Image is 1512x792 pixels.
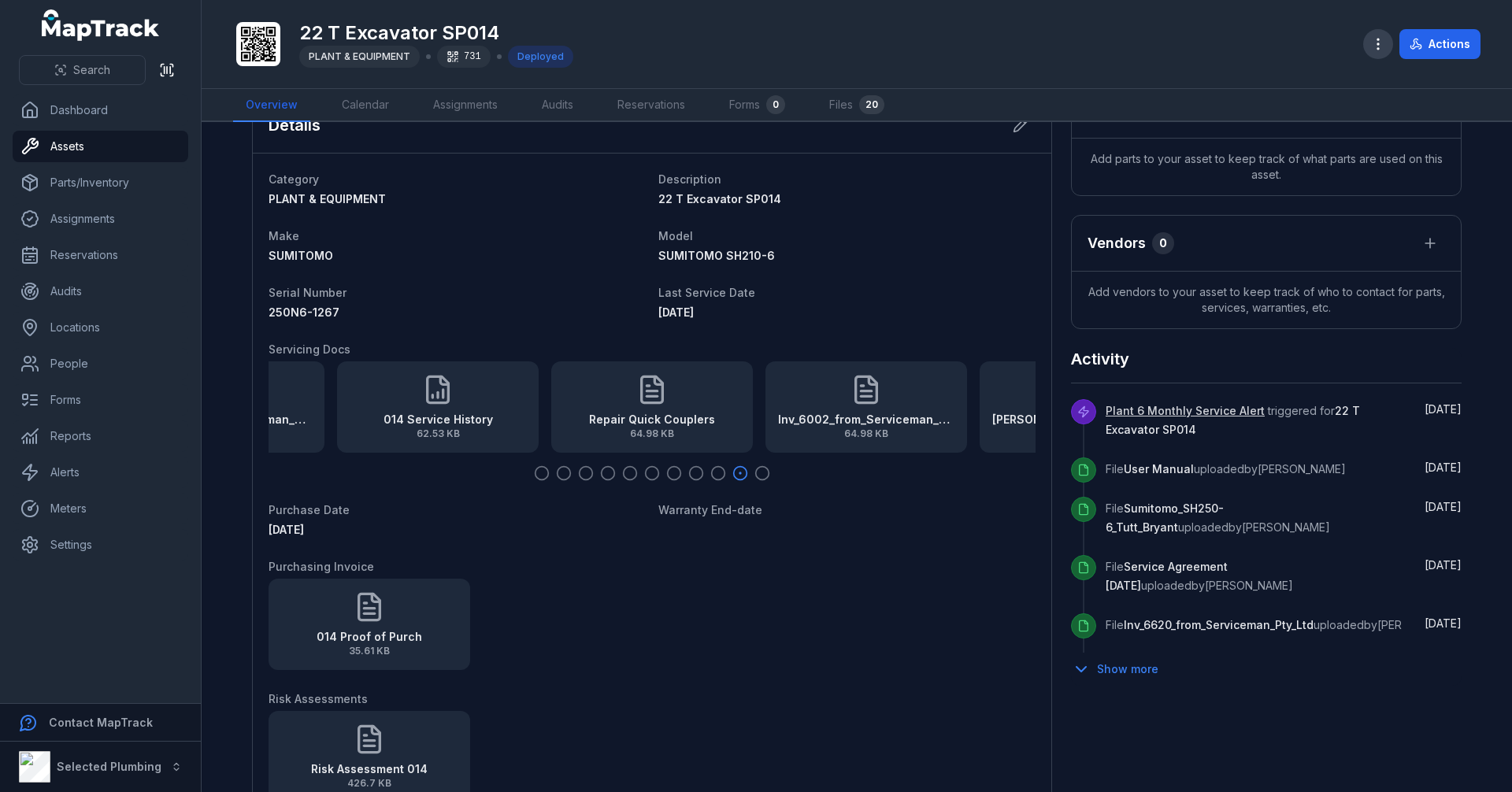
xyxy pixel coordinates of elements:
strong: 014 Proof of Purch [317,629,422,645]
span: File uploaded by [PERSON_NAME] [1106,618,1466,631]
span: Add parts to your asset to keep track of what parts are used on this asset. [1072,139,1461,195]
a: Overview [233,89,310,122]
span: Serial Number [269,286,346,299]
span: Category [269,172,319,186]
span: [DATE] [1425,402,1462,416]
h3: Vendors [1088,232,1146,254]
span: File uploaded by [PERSON_NAME] [1106,462,1346,476]
a: Reservations [13,239,188,271]
span: Servicing Docs [269,342,350,356]
time: 1/5/2021, 12:00:00 AM [269,523,304,536]
span: 64.98 KB [589,427,715,440]
a: Forms [13,384,188,416]
span: Model [658,229,693,242]
time: 10/6/2025, 2:20:08 PM [1425,616,1462,630]
span: [DATE] [658,305,694,319]
span: PLANT & EQUIPMENT [309,50,410,62]
a: Settings [13,529,188,561]
a: Dashboard [13,94,188,126]
span: Search [73,62,110,78]
span: Purchasing Invoice [269,560,374,573]
div: 0 [766,95,785,114]
div: 0 [1152,232,1174,254]
span: [DATE] [269,523,304,536]
h2: Activity [1071,348,1129,370]
span: Warranty End-date [658,503,762,516]
span: 62.53 KB [384,427,493,440]
a: Assets [13,131,188,162]
a: Locations [13,312,188,343]
span: User Manual [1124,462,1194,476]
h1: 22 T Excavator SP014 [299,20,573,46]
button: Search [19,55,146,85]
span: Make [269,229,299,242]
h2: Details [269,114,321,136]
a: People [13,348,188,379]
strong: Inv_6002_from_Serviceman_Pty_Ltd [778,412,954,427]
time: 10/6/2025, 2:20:09 PM [1425,500,1462,513]
time: 8/26/2025, 12:00:00 AM [658,305,694,319]
strong: Selected Plumbing [57,760,161,773]
span: Sumitomo_SH250-6_Tutt_Bryant [1106,501,1224,534]
span: 22 T Excavator SP014 [658,192,781,205]
span: [DATE] [1425,558,1462,572]
strong: 014 Service History [384,412,493,427]
span: Purchase Date [269,503,350,516]
a: Forms0 [717,89,798,122]
strong: Contact MapTrack [49,716,153,729]
a: Meters [13,493,188,524]
a: Assignments [13,203,188,235]
span: Inv_6620_from_Serviceman_Pty_Ltd [1124,618,1314,631]
span: PLANT & EQUIPMENT [269,192,386,205]
span: [DATE] [1425,461,1462,474]
a: Audits [13,276,188,307]
span: File uploaded by [PERSON_NAME] [1106,501,1330,534]
strong: Repair Quick Couplers [589,412,715,427]
div: 20 [859,95,884,114]
div: Deployed [508,46,573,68]
span: Service Agreement [DATE] [1106,560,1228,592]
span: Risk Assessments [269,692,368,705]
a: Assignments [421,89,510,122]
div: 731 [437,46,491,68]
button: Show more [1071,653,1169,686]
a: Parts/Inventory [13,167,188,198]
a: Alerts [13,457,188,488]
span: Add vendors to your asset to keep track of who to contact for parts, services, warranties, etc. [1072,272,1461,328]
span: triggered for [1106,404,1360,436]
span: 250N6-1267 [269,305,339,319]
span: 426.7 KB [311,777,428,790]
span: 35.61 KB [317,645,422,657]
span: File uploaded by [PERSON_NAME] [1106,560,1293,592]
strong: Risk Assessment 014 [311,761,428,777]
a: MapTrack [42,9,160,41]
span: 64.98 KB [778,427,954,440]
a: Reports [13,420,188,452]
a: Reservations [605,89,698,122]
span: [DATE] [1425,500,1462,513]
a: Calendar [329,89,402,122]
span: 58.88 KB [992,427,1169,440]
strong: [PERSON_NAME] Service Report_W0007117670-1_20240610 [992,412,1169,427]
a: Plant 6 Monthly Service Alert [1106,403,1265,419]
span: Last Service Date [658,286,755,299]
button: Actions [1399,29,1480,59]
span: [DATE] [1425,616,1462,630]
time: 10/6/2025, 2:25:00 PM [1425,402,1462,416]
span: SUMITOMO [269,249,333,262]
a: Audits [529,89,586,122]
time: 10/6/2025, 2:20:10 PM [1425,461,1462,474]
span: Description [658,172,721,186]
span: SUMITOMO SH210-6 [658,249,775,262]
time: 10/6/2025, 2:20:08 PM [1425,558,1462,572]
a: Files20 [817,89,897,122]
